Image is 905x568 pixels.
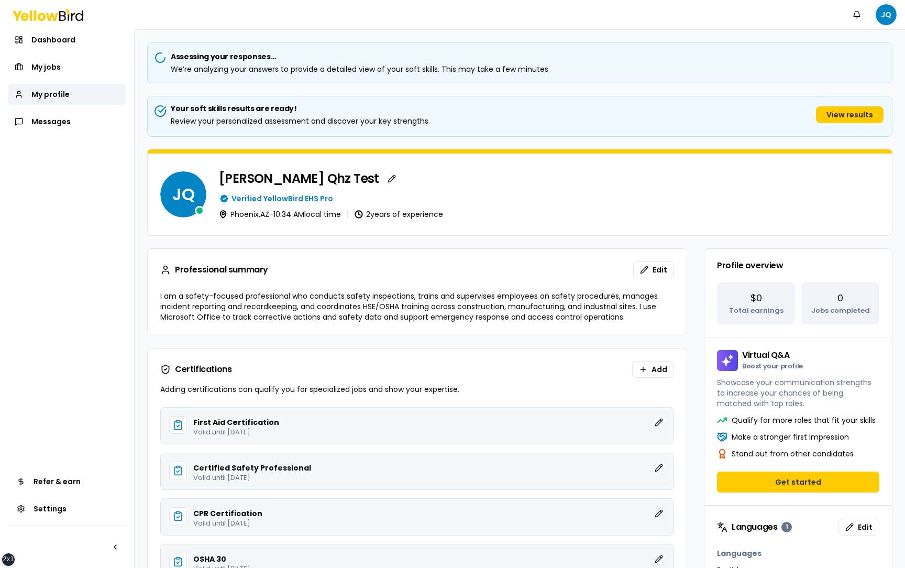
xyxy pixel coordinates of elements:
span: My profile [31,89,70,100]
h5: Assessing your responses… [156,51,884,62]
span: Add [652,364,667,375]
p: Valid until [DATE] [193,520,665,527]
div: We’re analyzing your answers to provide a detailed view of your soft skills. This may take a few ... [156,64,884,74]
p: Make a stronger first impression [732,432,849,442]
a: Refer & earn [8,471,126,492]
span: Edit [858,522,873,532]
p: I am a safety-focused professional who conducts safety inspections, trains and supervises employe... [160,291,674,322]
span: JQ [160,171,206,217]
h3: CPR Certification [193,510,262,517]
span: My jobs [31,62,61,72]
span: Refer & earn [34,476,81,487]
p: 2 years of experience [366,211,443,218]
h3: Profile overview [717,261,879,270]
p: Boost your profile [742,363,803,369]
p: Valid until [DATE] [193,429,665,435]
div: 2xl [3,555,14,564]
span: JQ [876,4,897,25]
p: Adding certifications can qualify you for specialized jobs and show your expertise. [160,384,674,395]
button: Add [632,361,674,378]
h3: Certified Safety Professional [193,464,311,472]
p: Total earnings [729,305,783,316]
p: Qualify for more roles that fit your skills [732,415,876,425]
p: Valid until [DATE] [193,474,665,481]
div: 1 [781,522,792,532]
p: Jobs completed [811,305,870,316]
div: Languages [732,522,792,532]
h3: Languages [717,548,879,559]
span: Messages [31,116,71,127]
p: Showcase your communication strengths to increase your chances of being matched with top roles. [717,377,879,409]
a: Dashboard [8,29,126,50]
span: Edit [653,265,667,275]
button: Get started [717,472,879,493]
button: View results [816,106,884,123]
a: My jobs [8,57,126,78]
p: $0 [751,291,762,305]
h3: OSHA 30 [193,555,226,563]
div: Review your personalized assessment and discover your key strengths. [171,116,430,126]
button: Edit [838,519,879,536]
a: My profile [8,84,126,105]
a: Messages [8,111,126,132]
div: Professional summary [175,266,268,274]
h3: First Aid Certification [193,419,279,426]
h3: [PERSON_NAME] Qhz Test [219,172,379,185]
div: Virtual Q&A [742,351,803,369]
p: Phoenix , AZ - 10:34 AM local time [230,211,341,218]
p: Stand out from other candidates [732,449,854,459]
span: Dashboard [31,35,75,45]
p: 0 [837,291,843,305]
span: Certifications [175,365,231,374]
span: Settings [34,504,67,514]
a: Settings [8,498,126,519]
p: Verified YellowBird EHS Pro [231,193,333,204]
button: Edit [633,261,674,278]
h5: Your soft skills results are ready! [171,103,430,114]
